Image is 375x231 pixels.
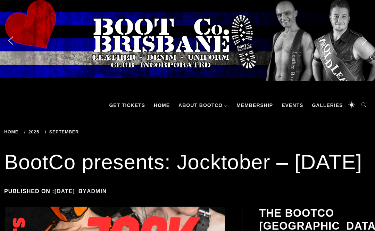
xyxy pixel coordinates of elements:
[359,35,370,46] img: next arrow
[87,188,107,194] a: admin
[106,95,149,116] a: GET TICKETS
[78,188,110,194] span: by
[150,95,173,116] a: Home
[45,129,81,134] a: September
[233,95,276,116] a: Membership
[55,188,75,194] a: [DATE]
[4,188,78,194] span: Published on :
[4,148,371,176] h1: BootCo presents: Jocktober – [DATE]
[4,129,21,134] a: Home
[4,130,193,134] div: Breadcrumbs
[5,35,16,46] img: previous arrow
[175,95,231,116] a: About BootCo
[308,95,346,116] a: Galleries
[278,95,307,116] a: Events
[24,129,42,134] a: 2025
